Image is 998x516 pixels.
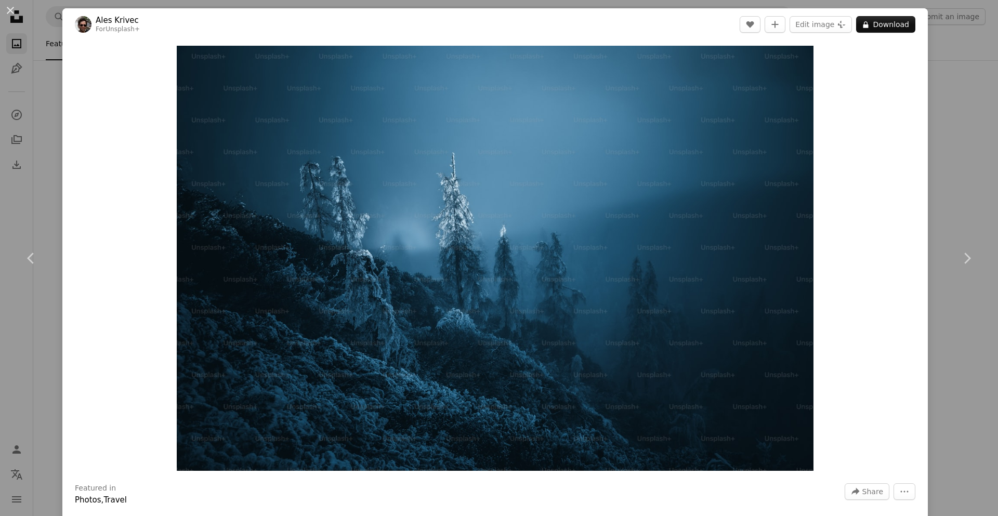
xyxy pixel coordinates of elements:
[96,15,140,25] a: Ales Krivec
[790,16,852,33] button: Edit image
[106,25,140,33] a: Unsplash+
[765,16,785,33] button: Add to Collection
[103,495,127,505] a: Travel
[740,16,760,33] button: Like
[862,484,883,499] span: Share
[894,483,915,500] button: More Actions
[101,495,104,505] span: ,
[177,46,814,471] button: Zoom in on this image
[936,208,998,308] a: Next
[75,16,91,33] img: Go to Ales Krivec's profile
[75,483,116,494] h3: Featured in
[96,25,140,34] div: For
[845,483,889,500] button: Share this image
[177,46,814,471] img: a foggy mountain with trees covered in snow
[75,495,101,505] a: Photos
[856,16,915,33] button: Download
